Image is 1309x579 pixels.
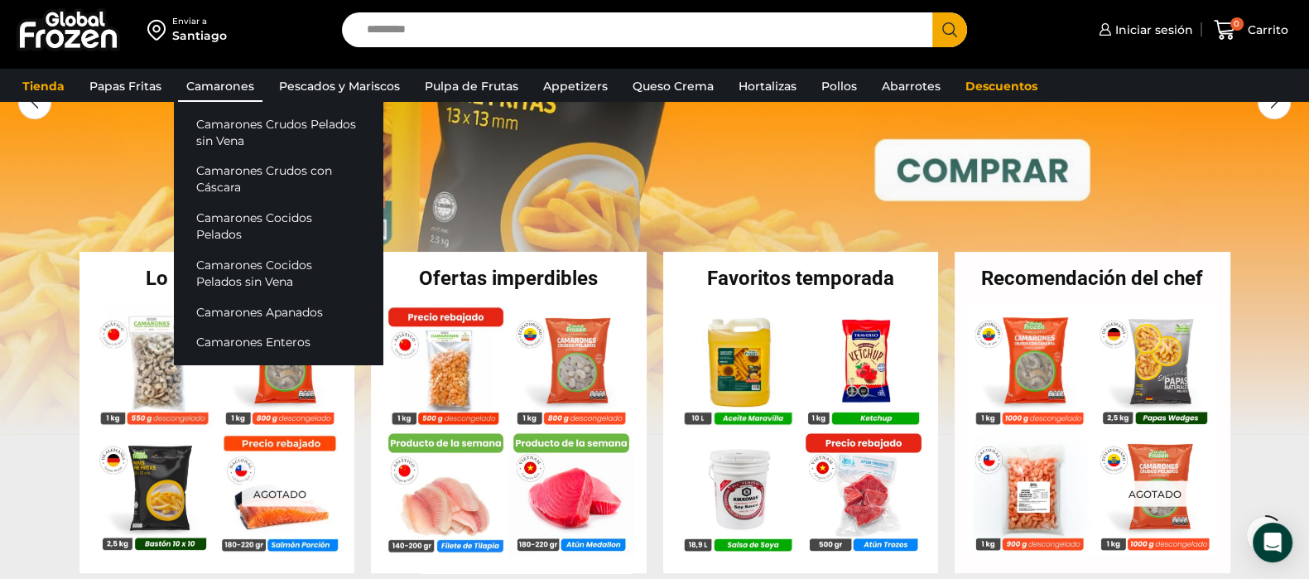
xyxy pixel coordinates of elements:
div: Enviar a [172,16,227,27]
a: Camarones [178,70,262,102]
h2: Recomendación del chef [955,268,1230,288]
a: Iniciar sesión [1095,13,1193,46]
a: Descuentos [957,70,1046,102]
p: Agotado [241,481,317,507]
span: Carrito [1244,22,1288,38]
a: Camarones Enteros [174,327,383,358]
a: Pollos [813,70,865,102]
a: Pescados y Mariscos [271,70,408,102]
a: 0 Carrito [1210,11,1292,50]
button: Search button [932,12,967,47]
h2: Lo más vendido [79,268,355,288]
a: Abarrotes [873,70,949,102]
a: Camarones Cocidos Pelados [174,203,383,250]
a: Camarones Crudos con Cáscara [174,156,383,203]
a: Papas Fritas [81,70,170,102]
a: Appetizers [535,70,616,102]
h2: Ofertas imperdibles [371,268,647,288]
h2: Favoritos temporada [663,268,939,288]
a: Hortalizas [730,70,805,102]
p: Agotado [1117,481,1193,507]
a: Pulpa de Frutas [416,70,527,102]
a: Camarones Cocidos Pelados sin Vena [174,250,383,297]
a: Camarones Apanados [174,297,383,327]
span: Iniciar sesión [1111,22,1193,38]
div: Open Intercom Messenger [1253,523,1292,562]
a: Camarones Crudos Pelados sin Vena [174,109,383,156]
a: Queso Crema [624,70,722,102]
a: Tienda [14,70,73,102]
div: Next slide [1258,86,1291,119]
span: 0 [1230,17,1244,31]
div: Previous slide [18,86,51,119]
div: Santiago [172,27,227,44]
img: address-field-icon.svg [147,16,172,44]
